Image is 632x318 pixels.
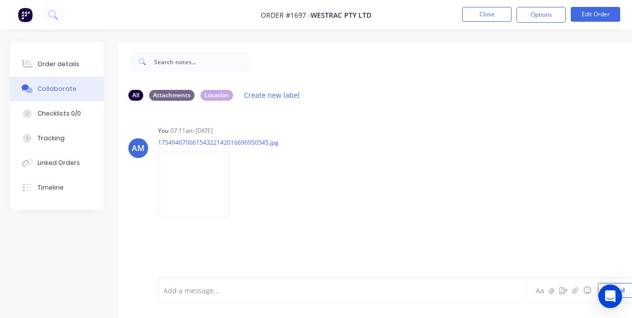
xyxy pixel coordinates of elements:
button: Checklists 0/0 [10,101,104,126]
div: Linked Orders [38,159,80,167]
span: Order #1697 - [261,10,311,20]
div: Checklists 0/0 [38,109,81,118]
div: Attachments [149,90,195,101]
div: Open Intercom Messenger [598,284,622,308]
div: Location [200,90,233,101]
button: Linked Orders [10,151,104,175]
button: ☺ [581,284,593,296]
button: Create new label [239,88,305,102]
button: Tracking [10,126,104,151]
span: WesTrac Pty Ltd [311,10,371,20]
p: 17549467006154322142016696950545.jpg [158,138,278,147]
div: Collaborate [38,84,77,93]
button: Options [516,7,566,23]
div: You [158,126,168,135]
div: AM [132,142,145,154]
div: 07:11am [DATE] [170,126,213,135]
div: Tracking [38,134,65,143]
button: Timeline [10,175,104,200]
button: Edit Order [571,7,620,22]
button: Collaborate [10,77,104,101]
button: Close [462,7,512,22]
button: @ [546,284,557,296]
img: Factory [18,7,33,22]
button: Order details [10,52,104,77]
div: Timeline [38,183,64,192]
input: Search notes... [154,52,252,72]
button: Aa [534,284,546,296]
div: Order details [38,60,79,69]
div: All [128,90,143,101]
